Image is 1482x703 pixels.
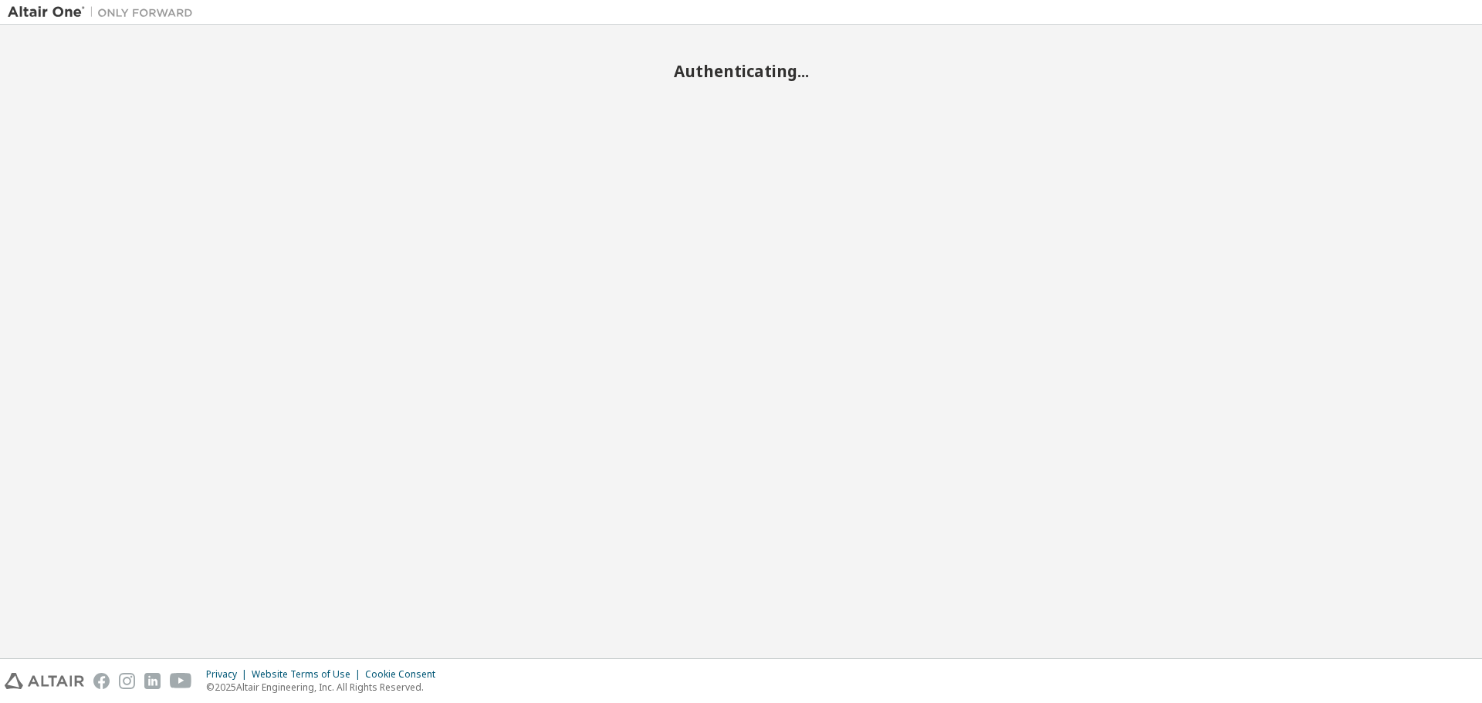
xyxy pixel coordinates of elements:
div: Privacy [206,668,252,681]
img: Altair One [8,5,201,20]
p: © 2025 Altair Engineering, Inc. All Rights Reserved. [206,681,445,694]
img: youtube.svg [170,673,192,689]
img: linkedin.svg [144,673,161,689]
img: instagram.svg [119,673,135,689]
h2: Authenticating... [8,61,1474,81]
img: facebook.svg [93,673,110,689]
img: altair_logo.svg [5,673,84,689]
div: Website Terms of Use [252,668,365,681]
div: Cookie Consent [365,668,445,681]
